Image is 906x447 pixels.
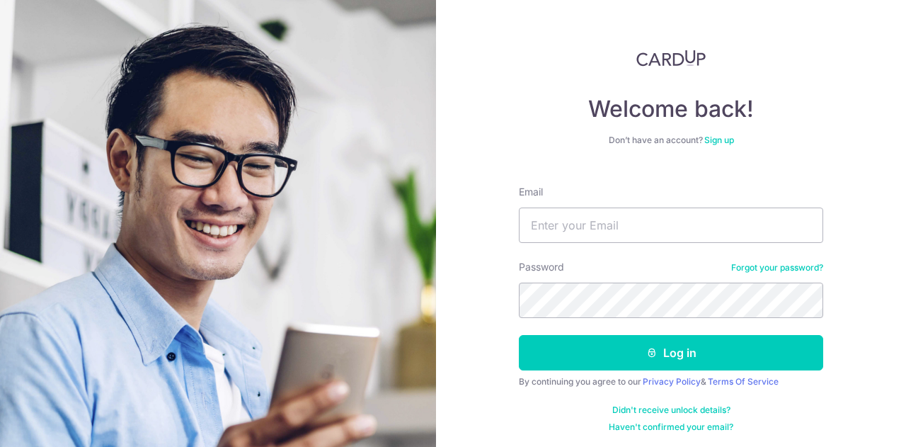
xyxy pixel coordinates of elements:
a: Terms Of Service [708,376,779,387]
label: Email [519,185,543,199]
a: Privacy Policy [643,376,701,387]
input: Enter your Email [519,208,823,243]
h4: Welcome back! [519,95,823,123]
div: By continuing you agree to our & [519,376,823,387]
a: Didn't receive unlock details? [612,404,730,416]
div: Don’t have an account? [519,135,823,146]
label: Password [519,260,564,274]
a: Haven't confirmed your email? [609,421,733,433]
a: Forgot your password? [731,262,823,273]
img: CardUp Logo [636,50,706,67]
button: Log in [519,335,823,370]
a: Sign up [704,135,734,145]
